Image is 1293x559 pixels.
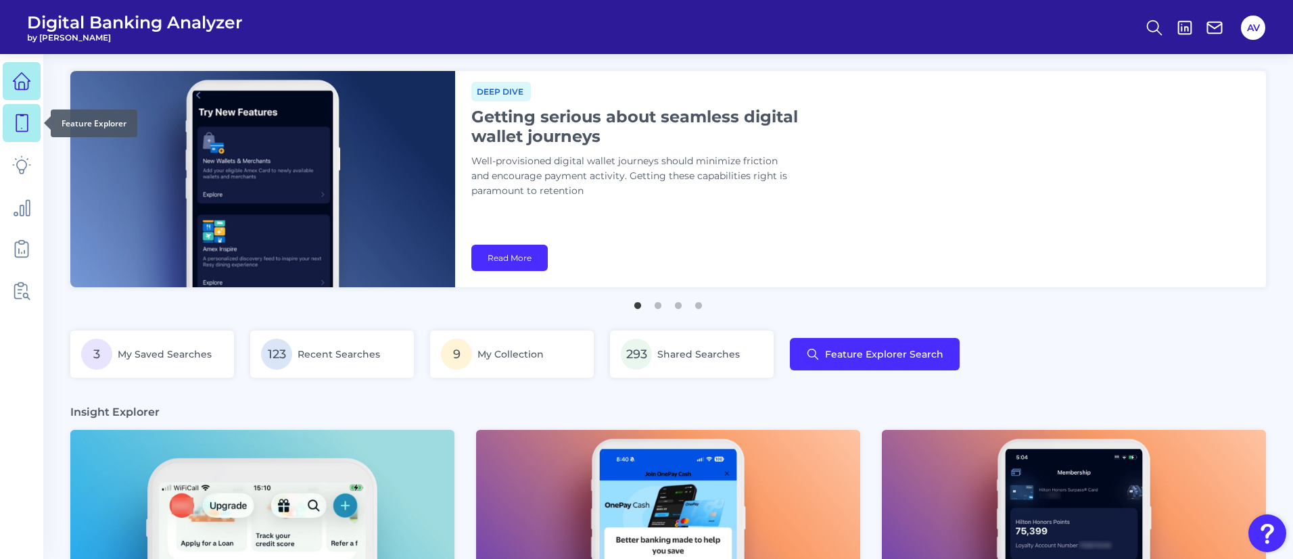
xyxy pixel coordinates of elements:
div: Feature Explorer [51,110,137,137]
span: 123 [261,339,292,370]
button: 3 [672,295,685,309]
span: Deep dive [471,82,531,101]
span: Feature Explorer Search [825,349,943,360]
span: by [PERSON_NAME] [27,32,243,43]
span: 9 [441,339,472,370]
a: 9My Collection [430,331,594,378]
span: Shared Searches [657,348,740,360]
button: Feature Explorer Search [790,338,960,370]
p: Well-provisioned digital wallet journeys should minimize friction and encourage payment activity.... [471,154,809,199]
h3: Insight Explorer [70,405,160,419]
button: Open Resource Center [1248,514,1286,552]
a: 123Recent Searches [250,331,414,378]
span: Recent Searches [298,348,380,360]
a: Deep dive [471,84,531,97]
span: Digital Banking Analyzer [27,12,243,32]
span: My Collection [477,348,544,360]
button: AV [1241,16,1265,40]
button: 2 [651,295,665,309]
button: 4 [692,295,705,309]
span: My Saved Searches [118,348,212,360]
h1: Getting serious about seamless digital wallet journeys [471,107,809,146]
img: bannerImg [70,71,455,287]
a: 293Shared Searches [610,331,774,378]
button: 1 [631,295,644,309]
a: Read More [471,245,548,271]
span: 293 [621,339,652,370]
a: 3My Saved Searches [70,331,234,378]
span: 3 [81,339,112,370]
